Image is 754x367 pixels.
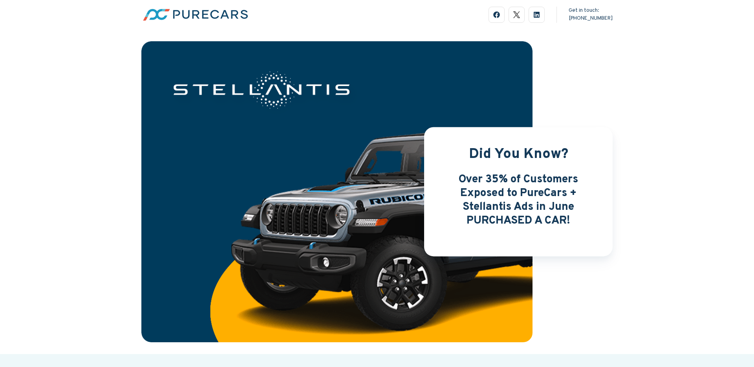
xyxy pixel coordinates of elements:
img: PC_LandingPage-Image_Stellantis-Jeep_970x746_DS (1) [141,41,533,342]
span: Over 35% of Customers Exposed to PureCars + Stellantis Ads in June PURCHASED A CAR! [459,172,578,228]
img: pc-logo-fc-horizontal [141,7,249,22]
span: Did You Know? [469,145,568,163]
a: logo-black [509,7,525,23]
a: [PHONE_NUMBER] [569,15,613,22]
div: Get in touch: [569,7,613,23]
img: logo-black [513,11,520,18]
